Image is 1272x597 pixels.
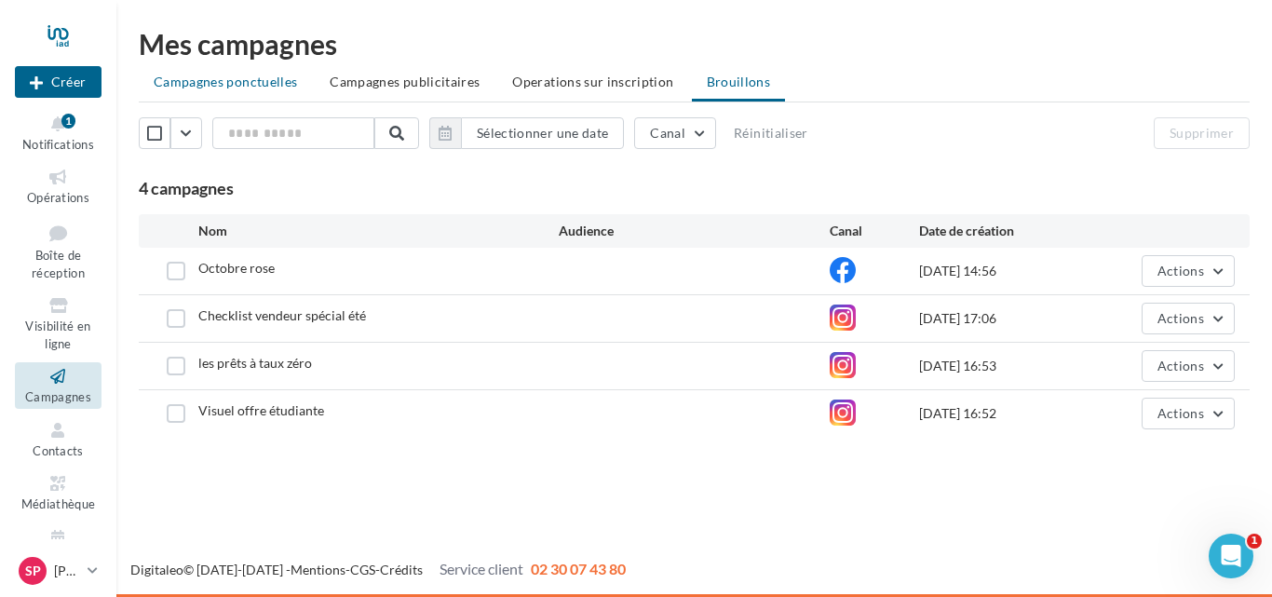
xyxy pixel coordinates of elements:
[61,114,75,129] div: 1
[198,355,312,371] span: les prêts à taux zéro
[1157,358,1204,373] span: Actions
[130,562,183,577] a: Digitaleo
[15,163,101,209] a: Opérations
[1142,350,1235,382] button: Actions
[15,469,101,515] a: Médiathèque
[1209,534,1253,578] iframe: Intercom live chat
[919,404,1100,423] div: [DATE] 16:52
[291,562,345,577] a: Mentions
[919,262,1100,280] div: [DATE] 14:56
[1142,398,1235,429] button: Actions
[919,222,1100,240] div: Date de création
[919,309,1100,328] div: [DATE] 17:06
[198,307,366,323] span: Checklist vendeur spécial été
[15,416,101,462] a: Contacts
[429,117,624,149] button: Sélectionner une date
[350,562,375,577] a: CGS
[32,248,85,280] span: Boîte de réception
[15,292,101,355] a: Visibilité en ligne
[1247,534,1262,549] span: 1
[15,523,101,569] a: Calendrier
[198,260,275,276] span: Octobre rose
[25,562,41,580] span: Sp
[15,66,101,98] div: Nouvelle campagne
[54,562,80,580] p: [PERSON_NAME]
[25,389,91,404] span: Campagnes
[1142,255,1235,287] button: Actions
[22,137,94,152] span: Notifications
[15,110,101,156] button: Notifications 1
[830,222,920,240] div: Canal
[21,496,96,511] span: Médiathèque
[1157,263,1204,278] span: Actions
[919,357,1100,375] div: [DATE] 16:53
[512,74,673,89] span: Operations sur inscription
[330,74,480,89] span: Campagnes publicitaires
[440,560,523,577] span: Service client
[139,30,1250,58] div: Mes campagnes
[1154,117,1250,149] button: Supprimer
[154,74,297,89] span: Campagnes ponctuelles
[380,562,423,577] a: Crédits
[15,66,101,98] button: Créer
[1157,405,1204,421] span: Actions
[27,190,89,205] span: Opérations
[559,222,829,240] div: Audience
[634,117,716,149] button: Canal
[15,217,101,285] a: Boîte de réception
[1142,303,1235,334] button: Actions
[15,553,101,589] a: Sp [PERSON_NAME]
[130,562,626,577] span: © [DATE]-[DATE] - - -
[198,222,559,240] div: Nom
[198,402,324,418] span: Visuel offre étudiante
[461,117,624,149] button: Sélectionner une date
[25,319,90,351] span: Visibilité en ligne
[726,122,816,144] button: Réinitialiser
[1157,310,1204,326] span: Actions
[139,178,234,198] span: 4 campagnes
[33,443,84,458] span: Contacts
[15,362,101,408] a: Campagnes
[531,560,626,577] span: 02 30 07 43 80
